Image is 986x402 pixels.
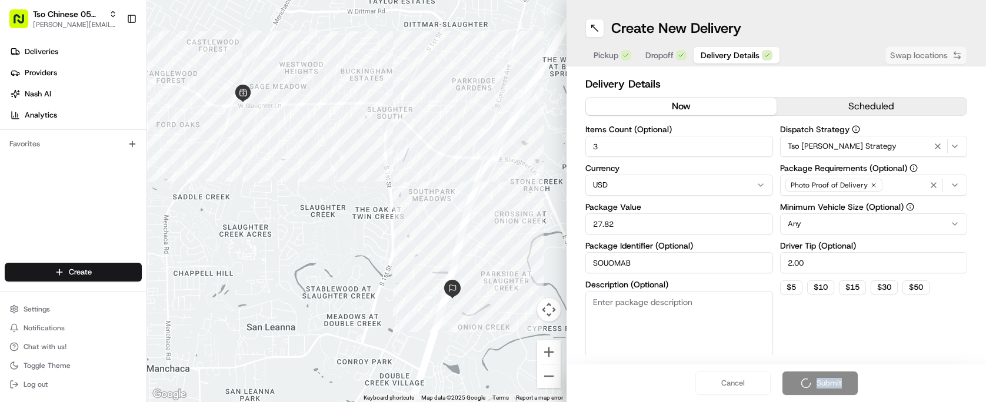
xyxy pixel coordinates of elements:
[780,252,968,273] input: Enter driver tip amount
[12,112,33,133] img: 1736555255976-a54dd68f-1ca7-489b-9aae-adbdc363a1c4
[701,49,760,61] span: Delivery Details
[791,180,868,190] span: Photo Proof of Delivery
[5,42,146,61] a: Deliveries
[5,301,142,317] button: Settings
[25,68,57,78] span: Providers
[83,199,142,208] a: Powered byPylon
[5,85,146,103] a: Nash AI
[585,76,967,92] h2: Delivery Details
[95,166,194,187] a: 💻API Documentation
[611,19,741,38] h1: Create New Delivery
[12,12,35,35] img: Nash
[852,125,860,133] button: Dispatch Strategy
[585,164,773,172] label: Currency
[871,280,898,294] button: $30
[5,5,122,33] button: Tso Chinese 05 [PERSON_NAME][PERSON_NAME][EMAIL_ADDRESS][DOMAIN_NAME]
[780,125,968,133] label: Dispatch Strategy
[492,394,509,401] a: Terms (opens in new tab)
[839,280,866,294] button: $15
[516,394,563,401] a: Report a map error
[788,141,897,152] span: Tso [PERSON_NAME] Strategy
[150,387,189,402] a: Open this area in Google Maps (opens a new window)
[25,110,57,120] span: Analytics
[586,98,777,115] button: now
[24,361,71,370] span: Toggle Theme
[24,342,66,351] span: Chat with us!
[150,387,189,402] img: Google
[117,199,142,208] span: Pylon
[31,76,194,88] input: Clear
[5,106,146,125] a: Analytics
[111,170,189,182] span: API Documentation
[902,280,930,294] button: $50
[99,172,109,181] div: 💻
[780,280,802,294] button: $5
[807,280,834,294] button: $10
[364,394,414,402] button: Keyboard shortcuts
[906,203,914,211] button: Minimum Vehicle Size (Optional)
[537,340,561,364] button: Zoom in
[780,164,968,172] label: Package Requirements (Optional)
[594,49,618,61] span: Pickup
[40,124,149,133] div: We're available if you need us!
[24,323,65,333] span: Notifications
[537,364,561,388] button: Zoom out
[5,63,146,82] a: Providers
[25,46,58,57] span: Deliveries
[780,175,968,196] button: Photo Proof of Delivery
[585,242,773,250] label: Package Identifier (Optional)
[910,164,918,172] button: Package Requirements (Optional)
[12,47,214,66] p: Welcome 👋
[5,320,142,336] button: Notifications
[25,89,51,99] span: Nash AI
[5,339,142,355] button: Chat with us!
[24,380,48,389] span: Log out
[69,267,92,277] span: Create
[585,213,773,235] input: Enter package value
[585,136,773,157] input: Enter number of items
[585,125,773,133] label: Items Count (Optional)
[585,203,773,211] label: Package Value
[33,20,117,29] button: [PERSON_NAME][EMAIL_ADDRESS][DOMAIN_NAME]
[780,203,968,211] label: Minimum Vehicle Size (Optional)
[40,112,193,124] div: Start new chat
[537,298,561,321] button: Map camera controls
[33,8,104,20] button: Tso Chinese 05 [PERSON_NAME]
[5,263,142,282] button: Create
[5,376,142,393] button: Log out
[585,252,773,273] input: Enter package identifier
[5,135,142,153] div: Favorites
[421,394,485,401] span: Map data ©2025 Google
[24,304,50,314] span: Settings
[12,172,21,181] div: 📗
[780,136,968,157] button: Tso [PERSON_NAME] Strategy
[200,116,214,130] button: Start new chat
[585,280,773,289] label: Description (Optional)
[7,166,95,187] a: 📗Knowledge Base
[5,357,142,374] button: Toggle Theme
[645,49,674,61] span: Dropoff
[780,242,968,250] label: Driver Tip (Optional)
[777,98,967,115] button: scheduled
[24,170,90,182] span: Knowledge Base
